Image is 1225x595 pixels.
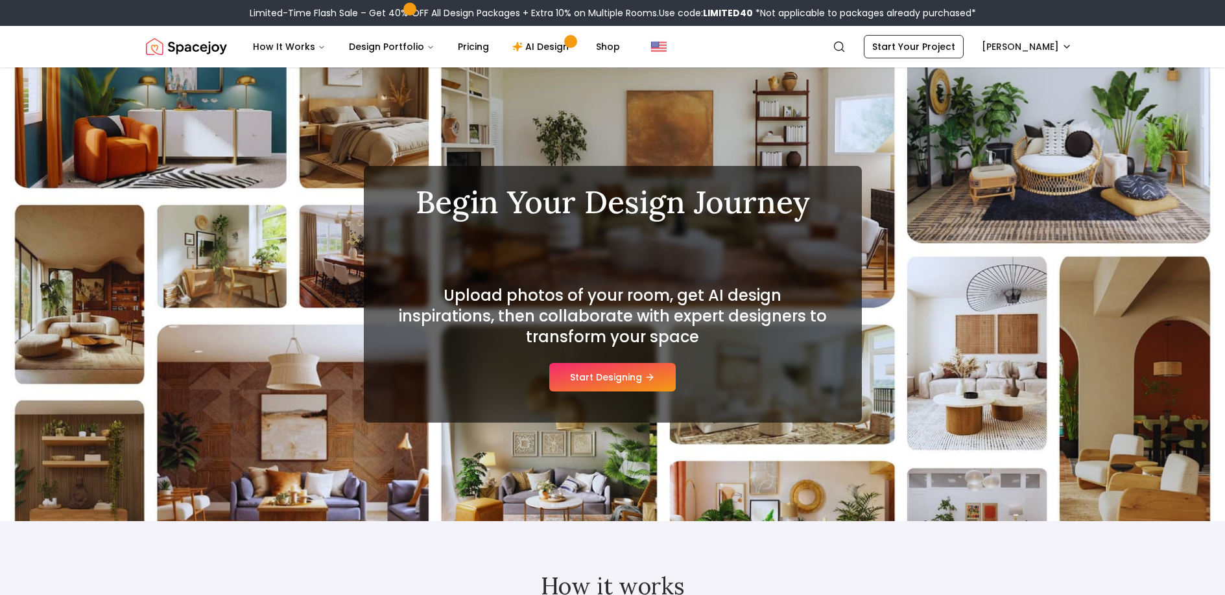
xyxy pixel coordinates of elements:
button: How It Works [243,34,336,60]
b: LIMITED40 [703,6,753,19]
h1: Begin Your Design Journey [395,187,831,218]
span: Use code: [659,6,753,19]
img: United States [651,39,667,54]
a: Pricing [447,34,499,60]
a: Start Your Project [864,35,964,58]
a: Shop [586,34,630,60]
button: Start Designing [549,363,676,391]
a: AI Design [502,34,583,60]
h2: Upload photos of your room, get AI design inspirations, then collaborate with expert designers to... [395,285,831,347]
button: Design Portfolio [339,34,445,60]
span: *Not applicable to packages already purchased* [753,6,976,19]
div: Limited-Time Flash Sale – Get 40% OFF All Design Packages + Extra 10% on Multiple Rooms. [250,6,976,19]
a: Spacejoy [146,34,227,60]
img: Spacejoy Logo [146,34,227,60]
button: [PERSON_NAME] [974,35,1080,58]
nav: Global [146,26,1080,67]
nav: Main [243,34,630,60]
